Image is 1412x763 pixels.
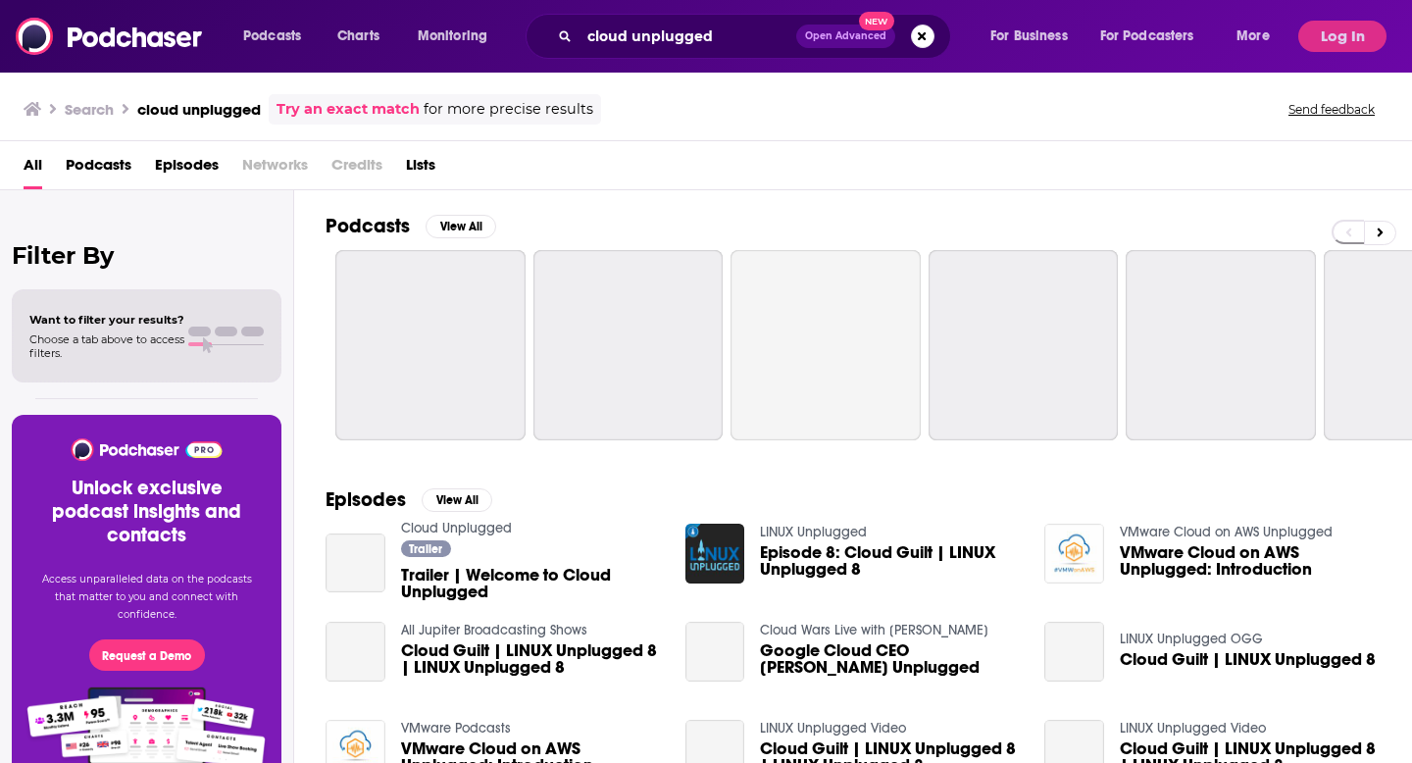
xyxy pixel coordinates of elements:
[760,642,1021,676] span: Google Cloud CEO [PERSON_NAME] Unplugged
[685,524,745,584] img: Episode 8: Cloud Guilt | LINUX Unplugged 8
[35,477,258,547] h3: Unlock exclusive podcast insights and contacts
[70,438,224,461] img: Podchaser - Follow, Share and Rate Podcasts
[35,571,258,624] p: Access unparalleled data on the podcasts that matter to you and connect with confidence.
[331,149,382,189] span: Credits
[66,149,131,189] a: Podcasts
[12,241,281,270] h2: Filter By
[580,21,796,52] input: Search podcasts, credits, & more...
[409,543,442,555] span: Trailer
[326,214,410,238] h2: Podcasts
[760,720,906,737] a: LINUX Unplugged Video
[1100,23,1194,50] span: For Podcasters
[1120,524,1333,540] a: VMware Cloud on AWS Unplugged
[1120,720,1266,737] a: LINUX Unplugged Video
[337,23,379,50] span: Charts
[760,642,1021,676] a: Google Cloud CEO Thomas Kurian Unplugged
[137,100,261,119] h3: cloud unplugged
[243,23,301,50] span: Podcasts
[422,488,492,512] button: View All
[1044,524,1104,584] img: VMware Cloud on AWS Unplugged: Introduction
[685,622,745,682] a: Google Cloud CEO Thomas Kurian Unplugged
[977,21,1092,52] button: open menu
[544,14,970,59] div: Search podcasts, credits, & more...
[29,332,184,360] span: Choose a tab above to access filters.
[760,544,1021,578] a: Episode 8: Cloud Guilt | LINUX Unplugged 8
[326,534,385,593] a: Trailer | Welcome to Cloud Unplugged
[401,642,662,676] a: Cloud Guilt | LINUX Unplugged 8 | LINUX Unplugged 8
[326,487,406,512] h2: Episodes
[1087,21,1223,52] button: open menu
[401,720,511,737] a: VMware Podcasts
[796,25,895,48] button: Open AdvancedNew
[155,149,219,189] a: Episodes
[1120,631,1263,647] a: LINUX Unplugged OGG
[16,18,204,55] img: Podchaser - Follow, Share and Rate Podcasts
[1283,101,1381,118] button: Send feedback
[805,31,886,41] span: Open Advanced
[89,639,205,671] button: Request a Demo
[326,487,492,512] a: EpisodesView All
[760,622,988,638] a: Cloud Wars Live with Bob Evans
[29,313,184,327] span: Want to filter your results?
[418,23,487,50] span: Monitoring
[426,215,496,238] button: View All
[242,149,308,189] span: Networks
[424,98,593,121] span: for more precise results
[65,100,114,119] h3: Search
[326,214,496,238] a: PodcastsView All
[401,520,512,536] a: Cloud Unplugged
[326,622,385,682] a: Cloud Guilt | LINUX Unplugged 8 | LINUX Unplugged 8
[325,21,391,52] a: Charts
[404,21,513,52] button: open menu
[1298,21,1387,52] button: Log In
[401,567,662,600] a: Trailer | Welcome to Cloud Unplugged
[401,622,587,638] a: All Jupiter Broadcasting Shows
[760,524,867,540] a: LINUX Unplugged
[859,12,894,30] span: New
[24,149,42,189] a: All
[406,149,435,189] a: Lists
[1044,622,1104,682] a: Cloud Guilt | LINUX Unplugged 8
[1120,651,1376,668] a: Cloud Guilt | LINUX Unplugged 8
[990,23,1068,50] span: For Business
[1223,21,1294,52] button: open menu
[1236,23,1270,50] span: More
[277,98,420,121] a: Try an exact match
[1120,544,1381,578] a: VMware Cloud on AWS Unplugged: Introduction
[229,21,327,52] button: open menu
